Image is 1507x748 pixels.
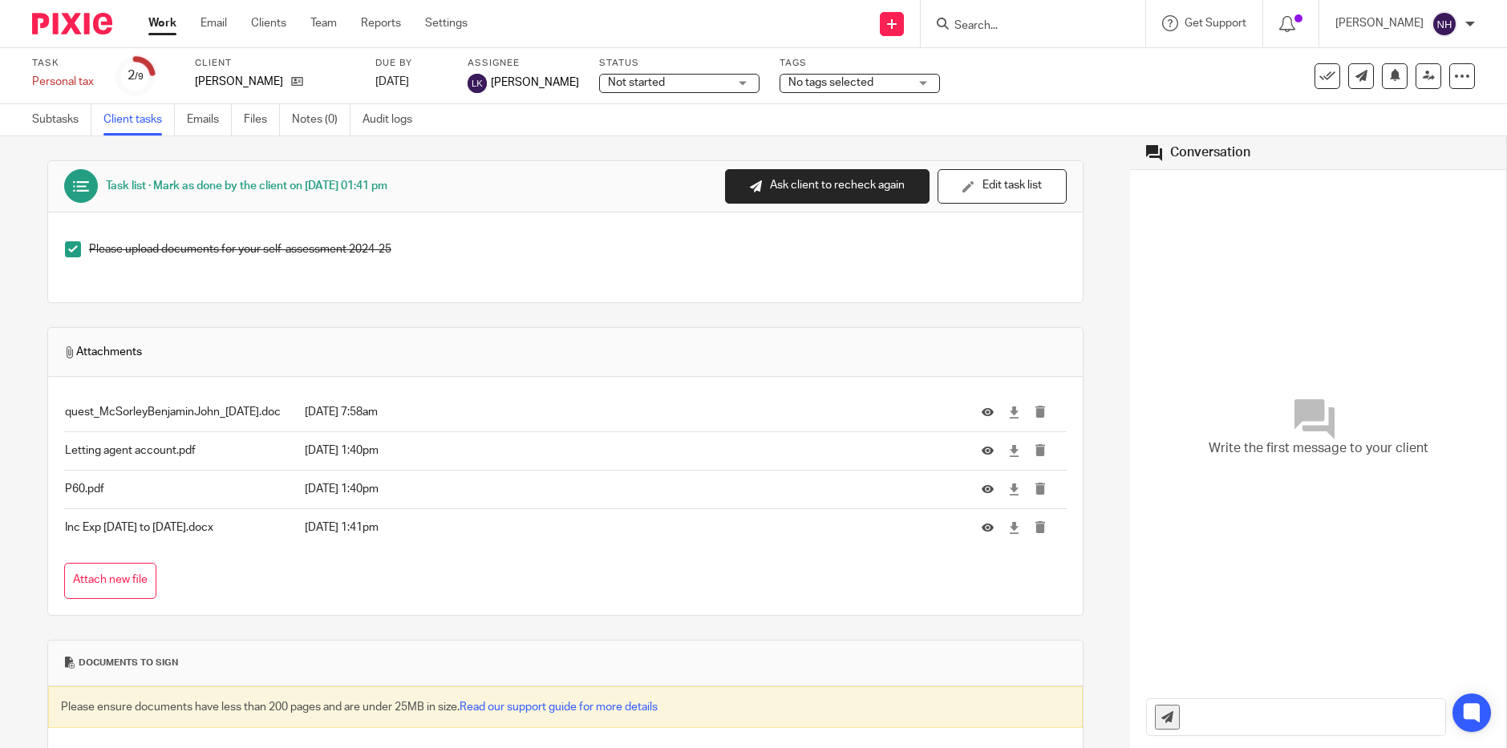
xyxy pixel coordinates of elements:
[201,15,227,31] a: Email
[251,15,286,31] a: Clients
[106,178,387,194] div: Task list · Mark as done by the client on [DATE] 01:41 pm
[725,169,930,204] button: Ask client to recheck again
[361,15,401,31] a: Reports
[953,19,1097,34] input: Search
[599,57,760,70] label: Status
[195,74,283,90] p: [PERSON_NAME]
[491,75,579,91] span: [PERSON_NAME]
[1170,144,1250,161] div: Conversation
[32,104,91,135] a: Subtasks
[79,657,178,669] span: Documents to sign
[64,344,142,360] span: Attachments
[305,443,957,459] p: [DATE] 1:40pm
[788,77,873,88] span: No tags selected
[460,702,658,713] a: Read our support guide for more details
[305,520,957,536] p: [DATE] 1:41pm
[65,481,297,497] p: P60.pdf
[89,241,1066,257] p: Please upload documents for your self-assessment 2024-25
[608,77,665,88] span: Not started
[48,686,1083,728] div: Please ensure documents have less than 200 pages and are under 25MB in size.
[1209,439,1428,458] span: Write the first message to your client
[305,404,957,420] p: [DATE] 7:58am
[780,57,940,70] label: Tags
[65,443,297,459] p: Letting agent account.pdf
[1335,15,1424,31] p: [PERSON_NAME]
[1008,404,1020,420] a: Download
[1008,481,1020,497] a: Download
[363,104,424,135] a: Audit logs
[64,563,156,599] button: Attach new file
[305,481,957,497] p: [DATE] 1:40pm
[65,404,297,420] p: quest_McSorleyBenjaminJohn_[DATE].doc
[103,104,175,135] a: Client tasks
[375,57,448,70] label: Due by
[195,57,355,70] label: Client
[468,57,579,70] label: Assignee
[65,520,297,536] p: Inc Exp [DATE] to [DATE].docx
[1008,443,1020,459] a: Download
[244,104,280,135] a: Files
[32,57,96,70] label: Task
[375,76,409,87] span: [DATE]
[128,67,144,85] div: 2
[1185,18,1246,29] span: Get Support
[32,13,112,34] img: Pixie
[292,104,350,135] a: Notes (0)
[310,15,337,31] a: Team
[1008,520,1020,536] a: Download
[468,74,487,93] img: svg%3E
[1432,11,1457,37] img: svg%3E
[938,169,1067,204] button: Edit task list
[148,15,176,31] a: Work
[425,15,468,31] a: Settings
[32,74,96,90] div: Personal tax
[135,72,144,81] small: /9
[187,104,232,135] a: Emails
